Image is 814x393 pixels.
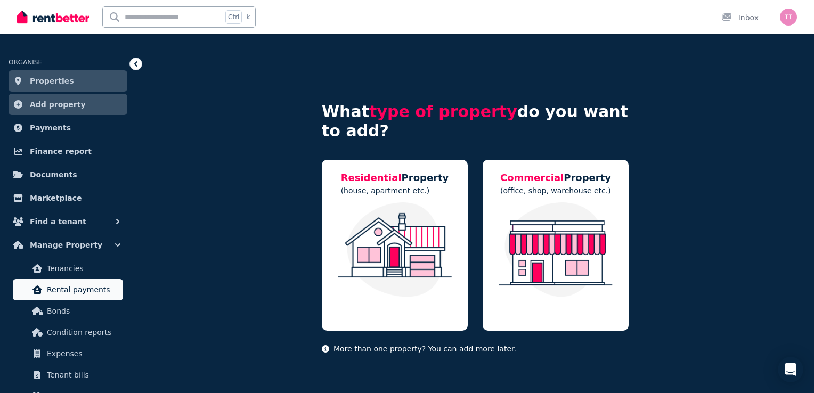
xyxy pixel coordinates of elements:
[9,234,127,256] button: Manage Property
[47,262,119,275] span: Tenancies
[341,170,449,185] h5: Property
[47,347,119,360] span: Expenses
[500,170,611,185] h5: Property
[13,364,123,386] a: Tenant bills
[9,211,127,232] button: Find a tenant
[9,117,127,138] a: Payments
[500,172,564,183] span: Commercial
[341,172,402,183] span: Residential
[13,258,123,279] a: Tenancies
[332,202,457,297] img: Residential Property
[17,9,89,25] img: RentBetter
[30,215,86,228] span: Find a tenant
[721,12,759,23] div: Inbox
[30,121,71,134] span: Payments
[9,94,127,115] a: Add property
[47,369,119,381] span: Tenant bills
[9,141,127,162] a: Finance report
[9,59,42,66] span: ORGANISE
[13,343,123,364] a: Expenses
[780,9,797,26] img: Tracy Tadros
[369,102,517,121] span: type of property
[30,168,77,181] span: Documents
[47,305,119,317] span: Bonds
[225,10,242,24] span: Ctrl
[9,70,127,92] a: Properties
[47,283,119,296] span: Rental payments
[500,185,611,196] p: (office, shop, warehouse etc.)
[322,102,629,141] h4: What do you want to add?
[778,357,803,382] div: Open Intercom Messenger
[246,13,250,21] span: k
[341,185,449,196] p: (house, apartment etc.)
[13,322,123,343] a: Condition reports
[9,187,127,209] a: Marketplace
[30,98,86,111] span: Add property
[13,279,123,300] a: Rental payments
[30,75,74,87] span: Properties
[30,192,82,204] span: Marketplace
[493,202,618,297] img: Commercial Property
[13,300,123,322] a: Bonds
[9,164,127,185] a: Documents
[30,145,92,158] span: Finance report
[30,239,102,251] span: Manage Property
[47,326,119,339] span: Condition reports
[322,343,629,354] p: More than one property? You can add more later.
